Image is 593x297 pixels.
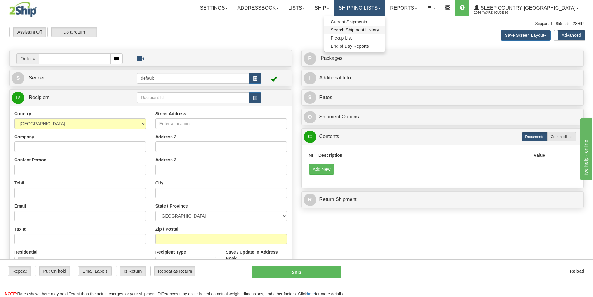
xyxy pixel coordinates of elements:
[15,257,33,267] label: No
[324,34,385,42] a: Pickup List
[566,266,588,276] button: Reload
[304,193,581,206] a: RReturn Shipment
[14,111,31,117] label: Country
[48,27,97,37] label: Do a return
[334,0,385,16] a: Shipping lists
[304,194,316,206] span: R
[10,27,46,37] label: Assistant Off
[331,44,369,49] span: End of Day Reports
[9,21,584,26] div: Support: 1 - 855 - 55 - 2SHIP
[304,111,316,123] span: O
[155,249,186,255] label: Recipient Type
[12,72,137,84] a: S Sender
[309,164,335,175] button: Add New
[14,226,26,232] label: Tax Id
[137,73,249,84] input: Sender Id
[331,27,379,32] span: Search Shipment History
[474,10,521,16] span: 2044 / Warehouse 96
[479,5,576,11] span: Sleep Country [GEOGRAPHIC_DATA]
[304,91,316,104] span: $
[331,19,367,24] span: Current Shipments
[155,118,287,129] input: Enter a location
[304,52,316,65] span: P
[547,132,576,141] label: Commodities
[324,42,385,50] a: End of Day Reports
[307,291,315,296] a: here
[14,134,34,140] label: Company
[35,266,70,276] label: Put On hold
[554,30,585,40] label: Advanced
[579,117,592,180] iframe: chat widget
[284,0,310,16] a: Lists
[14,203,26,209] label: Email
[29,75,45,80] span: Sender
[304,130,581,143] a: CContents
[14,180,24,186] label: Tel #
[304,91,581,104] a: $Rates
[331,36,352,41] span: Pickup List
[321,55,342,61] span: Packages
[14,249,38,255] label: Residential
[116,266,146,276] label: Is Return
[14,157,46,163] label: Contact Person
[316,150,531,161] th: Description
[304,52,581,65] a: P Packages
[226,249,287,261] label: Save / Update in Address Book
[5,4,58,11] div: live help - online
[304,72,581,84] a: IAdditional Info
[155,226,179,232] label: Zip / Postal
[155,157,176,163] label: Address 3
[385,0,422,16] a: Reports
[137,92,249,103] input: Recipient Id
[75,266,111,276] label: Email Labels
[304,111,581,123] a: OShipment Options
[5,291,17,296] span: NOTE:
[29,95,49,100] span: Recipient
[304,72,316,84] span: I
[12,92,24,104] span: R
[531,150,548,161] th: Value
[12,72,24,84] span: S
[151,266,195,276] label: Repeat as Return
[306,150,316,161] th: Nr
[195,0,233,16] a: Settings
[304,131,316,143] span: C
[570,269,584,274] b: Reload
[522,132,548,141] label: Documents
[155,203,188,209] label: State / Province
[155,180,163,186] label: City
[233,0,284,16] a: Addressbook
[501,30,551,41] button: Save Screen Layout
[9,2,37,17] img: logo2044.jpg
[469,0,583,16] a: Sleep Country [GEOGRAPHIC_DATA] 2044 / Warehouse 96
[12,91,123,104] a: R Recipient
[155,111,186,117] label: Street Address
[16,53,39,64] span: Order #
[252,266,341,278] button: Ship
[155,134,176,140] label: Address 2
[310,0,334,16] a: Ship
[324,18,385,26] a: Current Shipments
[5,266,31,276] label: Repeat
[324,26,385,34] a: Search Shipment History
